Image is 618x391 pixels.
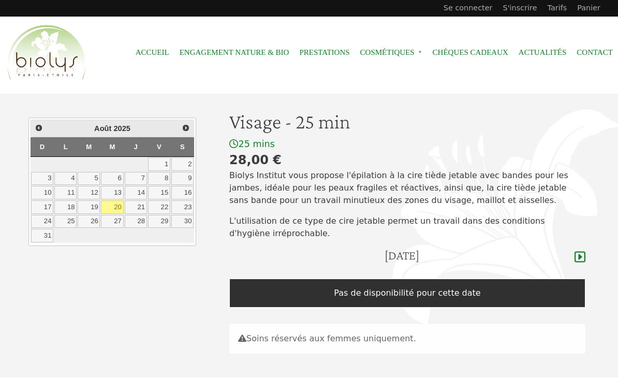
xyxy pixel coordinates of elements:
span: Samedi [180,143,185,151]
span: Suivant [182,124,190,132]
a: 13 [101,186,123,199]
span: Mercredi [109,143,115,151]
a: 24 [31,215,53,228]
a: 28 [125,215,147,228]
a: 8 [148,172,170,185]
a: 18 [54,200,77,214]
a: Accueil [136,41,169,64]
a: 10 [31,186,53,199]
h4: [DATE] [385,248,419,263]
a: Chèques cadeaux [433,41,508,64]
a: 9 [171,172,194,185]
a: Prestations [299,41,349,64]
div: 28,00 € [229,151,585,169]
a: Engagement Nature & Bio [180,41,289,64]
div: Pas de disponibilité pour cette date [229,279,585,308]
a: 5 [78,172,100,185]
p: Biolys Institut vous propose l'épilation à la cire tiède jetable avec bandes pour les jambes, idé... [229,169,585,207]
span: Lundi [64,143,68,151]
a: 22 [148,200,170,214]
a: 21 [125,200,147,214]
a: 27 [101,215,123,228]
span: 2025 [113,124,130,133]
a: 23 [171,200,194,214]
div: 25 mins [229,138,585,150]
a: 26 [78,215,100,228]
a: Actualités [519,41,567,64]
a: 20 [101,200,123,214]
a: 30 [171,215,194,228]
a: 6 [101,172,123,185]
a: 12 [78,186,100,199]
a: 11 [54,186,77,199]
a: Contact [577,41,613,64]
a: Précédent [32,121,46,135]
span: Vendredi [157,143,161,151]
span: » [418,50,422,54]
a: 19 [78,200,100,214]
span: Dimanche [40,143,45,151]
a: 31 [31,229,53,242]
span: Mardi [86,143,92,151]
span: Jeudi [134,143,137,151]
span: Cosmétiques [360,41,422,64]
a: 16 [171,186,194,199]
a: 2 [171,157,194,171]
span: Août [94,124,111,133]
a: 14 [125,186,147,199]
a: 1 [148,157,170,171]
a: 7 [125,172,147,185]
div: Soins réservés aux femmes uniquement. [229,324,585,354]
a: 25 [54,215,77,228]
h1: Visage - 25 min [229,109,585,134]
a: 17 [31,200,53,214]
a: 4 [54,172,77,185]
a: 15 [148,186,170,199]
a: Suivant [179,121,193,135]
a: 29 [148,215,170,228]
img: Accueil [5,23,88,82]
span: Précédent [35,124,43,132]
p: L'utilisation de ce type de cire jetable permet un travail dans des conditions d'hygiène irréproc... [229,215,585,240]
a: 3 [31,172,53,185]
